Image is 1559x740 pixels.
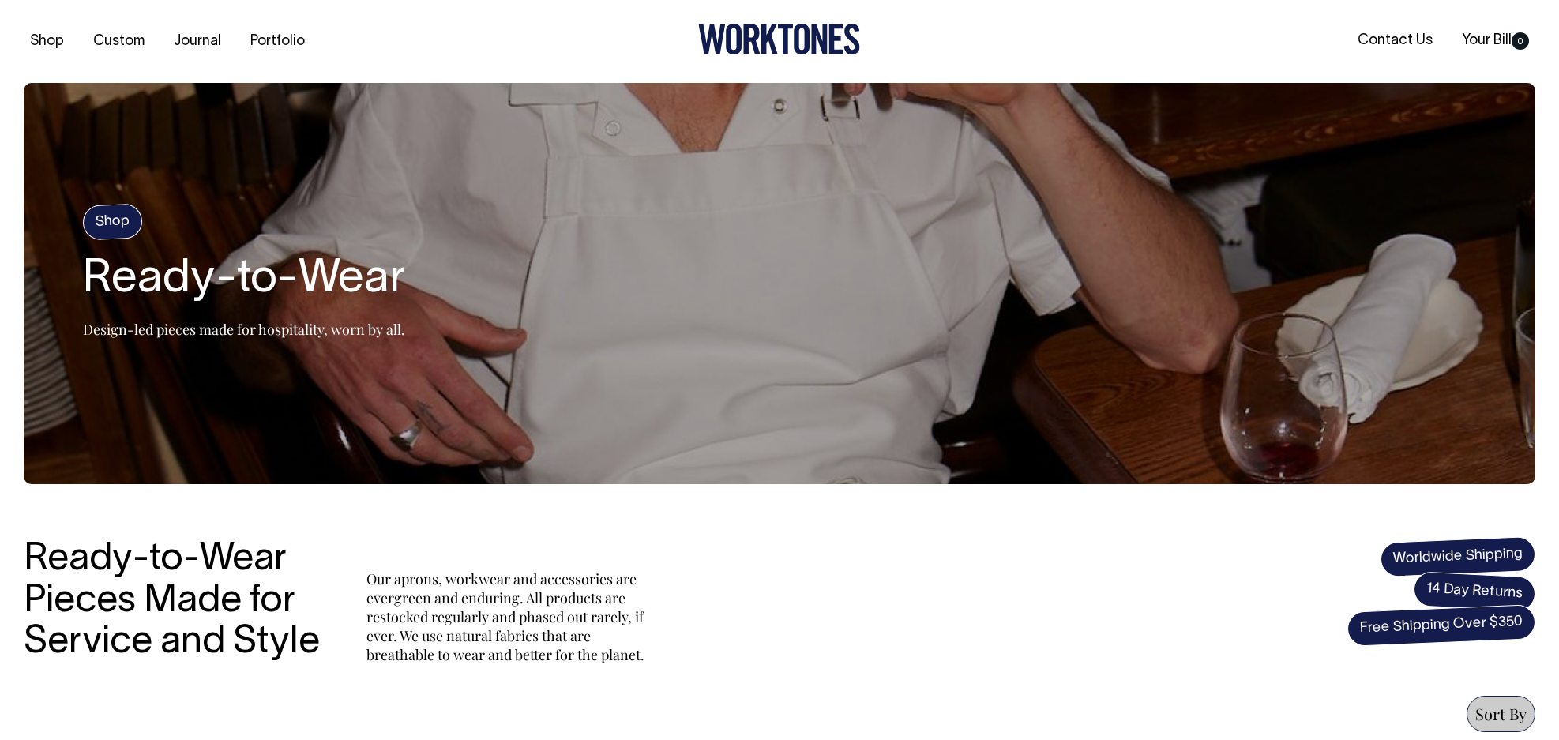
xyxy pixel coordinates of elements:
a: Your Bill0 [1456,28,1535,54]
p: Design-led pieces made for hospitality, worn by all. [83,320,405,339]
a: Custom [87,28,151,54]
a: Portfolio [244,28,311,54]
a: Shop [24,28,70,54]
span: Sort By [1475,703,1527,724]
p: Our aprons, workwear and accessories are evergreen and enduring. All products are restocked regul... [366,569,651,664]
h4: Shop [82,203,143,240]
span: Worldwide Shipping [1380,536,1536,577]
span: 0 [1512,32,1529,50]
h3: Ready-to-Wear Pieces Made for Service and Style [24,539,332,664]
span: 14 Day Returns [1413,571,1536,612]
h2: Ready-to-Wear [83,255,405,306]
a: Contact Us [1351,28,1439,54]
a: Journal [167,28,227,54]
span: Free Shipping Over $350 [1347,604,1536,647]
